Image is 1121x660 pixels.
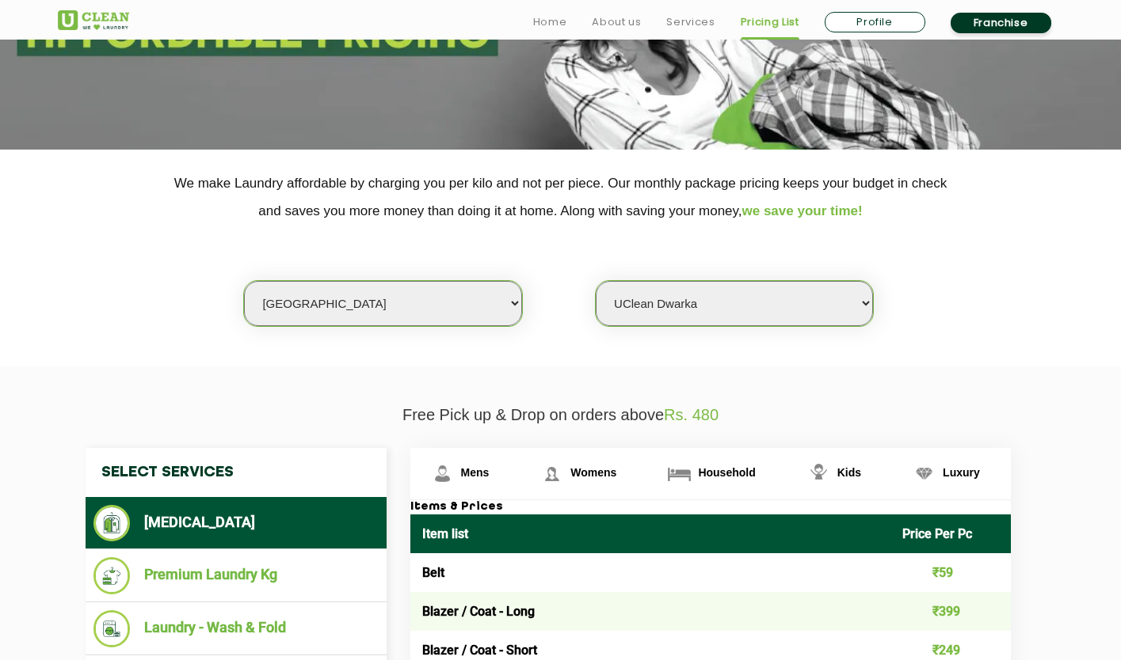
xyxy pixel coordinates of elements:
[592,13,641,32] a: About us
[410,514,891,553] th: Item list
[805,460,833,487] img: Kids
[741,13,799,32] a: Pricing List
[58,169,1064,225] p: We make Laundry affordable by charging you per kilo and not per piece. Our monthly package pricin...
[429,460,456,487] img: Mens
[58,10,129,30] img: UClean Laundry and Dry Cleaning
[890,553,1011,592] td: ₹59
[461,466,490,479] span: Mens
[93,505,131,541] img: Dry Cleaning
[410,592,891,631] td: Blazer / Coat - Long
[890,592,1011,631] td: ₹399
[93,610,379,647] li: Laundry - Wash & Fold
[58,406,1064,424] p: Free Pick up & Drop on orders above
[943,466,980,479] span: Luxury
[410,500,1011,514] h3: Items & Prices
[410,553,891,592] td: Belt
[665,460,693,487] img: Household
[664,406,719,423] span: Rs. 480
[698,466,755,479] span: Household
[910,460,938,487] img: Luxury
[86,448,387,497] h4: Select Services
[93,505,379,541] li: [MEDICAL_DATA]
[742,203,863,218] span: we save your time!
[666,13,715,32] a: Services
[93,610,131,647] img: Laundry - Wash & Fold
[533,13,567,32] a: Home
[538,460,566,487] img: Womens
[837,466,861,479] span: Kids
[93,557,379,594] li: Premium Laundry Kg
[570,466,616,479] span: Womens
[890,514,1011,553] th: Price Per Pc
[951,13,1051,33] a: Franchise
[825,12,925,32] a: Profile
[93,557,131,594] img: Premium Laundry Kg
